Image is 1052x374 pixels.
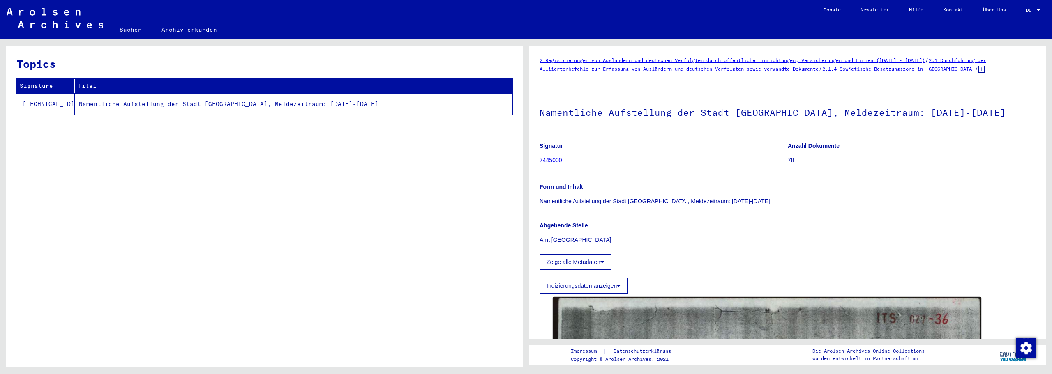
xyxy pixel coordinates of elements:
p: wurden entwickelt in Partnerschaft mit [812,355,925,362]
h3: Topics [16,56,512,72]
a: 7445000 [540,157,562,163]
b: Signatur [540,142,563,149]
td: Namentliche Aufstellung der Stadt [GEOGRAPHIC_DATA], Meldezeitraum: [DATE]-[DATE] [75,93,512,115]
td: [TECHNICAL_ID] [16,93,75,115]
span: / [925,56,929,64]
img: Arolsen_neg.svg [7,8,103,28]
a: Impressum [571,347,603,356]
a: Suchen [110,20,152,39]
div: | [571,347,681,356]
b: Form und Inhalt [540,184,583,190]
p: Amt [GEOGRAPHIC_DATA] [540,236,1036,244]
p: Copyright © Arolsen Archives, 2021 [571,356,681,363]
img: Zustimmung ändern [1016,338,1036,358]
span: DE [1026,7,1035,13]
p: Die Arolsen Archives Online-Collections [812,347,925,355]
a: Archiv erkunden [152,20,227,39]
img: yv_logo.png [998,344,1029,365]
th: Signature [16,79,75,93]
button: Indizierungsdaten anzeigen [540,278,628,294]
div: Zustimmung ändern [1016,338,1036,358]
a: 2.1.4 Sowjetische Besatzungszone in [GEOGRAPHIC_DATA] [822,66,975,72]
b: Anzahl Dokumente [788,142,840,149]
h1: Namentliche Aufstellung der Stadt [GEOGRAPHIC_DATA], Meldezeitraum: [DATE]-[DATE] [540,94,1036,130]
button: Zeige alle Metadaten [540,254,611,270]
th: Titel [75,79,512,93]
span: / [975,65,978,72]
a: 2 Registrierungen von Ausländern und deutschen Verfolgten durch öffentliche Einrichtungen, Versic... [540,57,925,63]
b: Abgebende Stelle [540,222,588,229]
a: Datenschutzerklärung [607,347,681,356]
span: / [819,65,822,72]
p: 78 [788,156,1036,165]
p: Namentliche Aufstellung der Stadt [GEOGRAPHIC_DATA], Meldezeitraum: [DATE]-[DATE] [540,197,1036,206]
